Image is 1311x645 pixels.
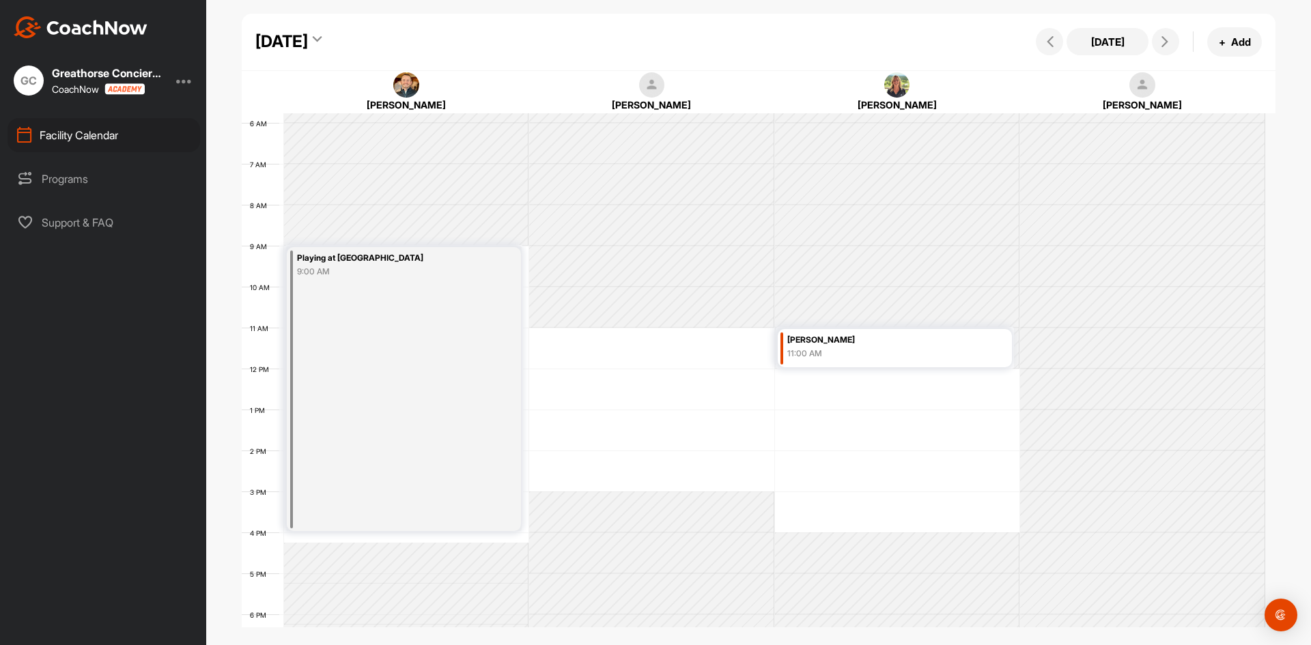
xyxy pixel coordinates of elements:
div: 4 PM [242,529,280,537]
div: Greathorse Concierge [52,68,161,78]
div: [DATE] [255,29,308,54]
div: [PERSON_NAME] [787,332,970,348]
div: 11 AM [242,324,282,332]
div: 3 PM [242,488,280,496]
div: 6 PM [242,611,280,619]
div: Programs [8,162,200,196]
div: [PERSON_NAME] [550,98,754,112]
img: square_default-ef6cabf814de5a2bf16c804365e32c732080f9872bdf737d349900a9daf73cf9.png [639,72,665,98]
img: square_default-ef6cabf814de5a2bf16c804365e32c732080f9872bdf737d349900a9daf73cf9.png [1129,72,1155,98]
span: + [1219,35,1226,49]
div: 11:00 AM [787,347,970,360]
div: Playing at [GEOGRAPHIC_DATA] [297,250,479,266]
button: [DATE] [1067,28,1148,55]
button: +Add [1207,27,1262,57]
div: 10 AM [242,283,283,291]
div: 7 AM [242,160,280,169]
div: Open Intercom Messenger [1265,599,1297,631]
div: 12 PM [242,365,283,373]
div: Support & FAQ [8,205,200,240]
div: CoachNow [52,83,145,95]
div: [PERSON_NAME] [305,98,509,112]
img: CoachNow [14,16,147,38]
div: 5 PM [242,570,280,578]
div: 9 AM [242,242,281,250]
img: square_5fc2fcc189887335bfc88bfb5f72a0da.jpg [393,72,419,98]
div: [PERSON_NAME] [795,98,999,112]
img: square_8773fb9e5e701dfbbb6156c6601d0bf3.jpg [884,72,910,98]
div: 2 PM [242,447,280,455]
div: [PERSON_NAME] [1041,98,1245,112]
div: 8 AM [242,201,281,210]
div: Facility Calendar [8,118,200,152]
div: 1 PM [242,406,279,414]
div: 9:00 AM [297,266,479,278]
div: GC [14,66,44,96]
div: 6 AM [242,119,281,128]
img: CoachNow acadmey [104,83,145,95]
